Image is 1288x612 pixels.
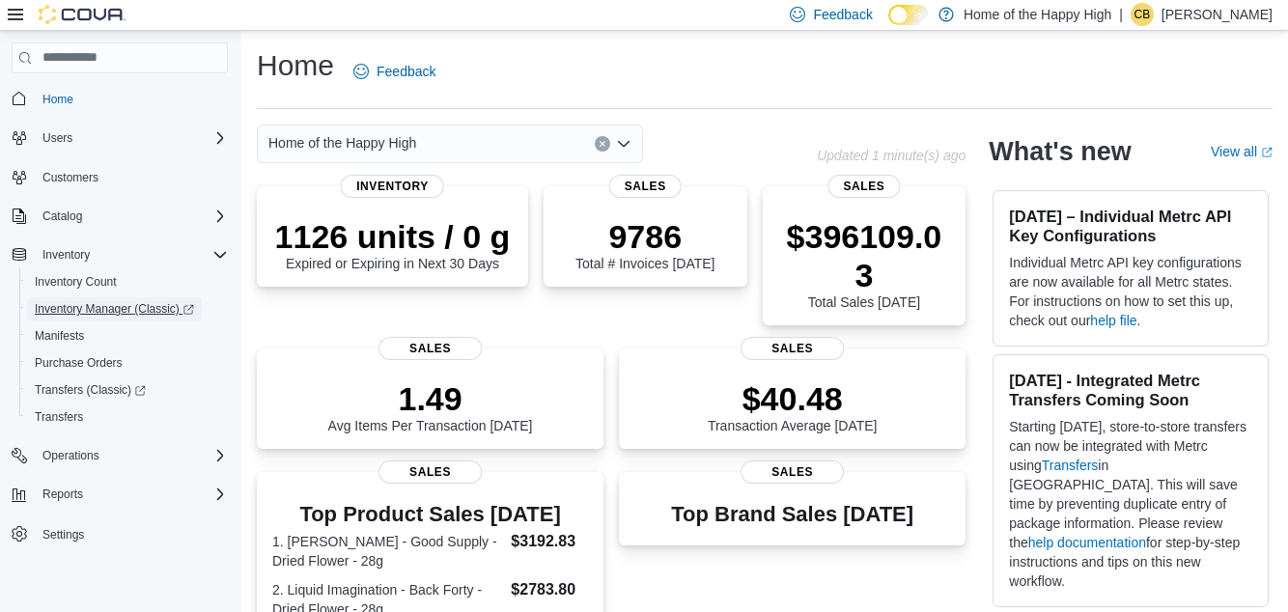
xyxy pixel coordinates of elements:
[35,521,228,545] span: Settings
[35,126,228,150] span: Users
[1009,417,1252,591] p: Starting [DATE], store-to-store transfers can now be integrated with Metrc using in [GEOGRAPHIC_D...
[27,324,92,348] a: Manifests
[19,268,236,295] button: Inventory Count
[272,503,588,526] h3: Top Product Sales [DATE]
[708,379,878,418] p: $40.48
[1009,253,1252,330] p: Individual Metrc API key configurations are now available for all Metrc states. For instructions ...
[1162,3,1273,26] p: [PERSON_NAME]
[35,87,228,111] span: Home
[42,130,72,146] span: Users
[272,532,503,570] dt: 1. [PERSON_NAME] - Good Supply - Dried Flower - 28g
[778,217,951,310] div: Total Sales [DATE]
[27,324,228,348] span: Manifests
[42,247,90,263] span: Inventory
[4,241,236,268] button: Inventory
[813,5,872,24] span: Feedback
[35,355,123,371] span: Purchase Orders
[27,297,202,320] a: Inventory Manager (Classic)
[888,5,929,25] input: Dark Mode
[575,217,714,271] div: Total # Invoices [DATE]
[341,175,444,198] span: Inventory
[42,527,84,542] span: Settings
[19,376,236,403] a: Transfers (Classic)
[27,378,228,402] span: Transfers (Classic)
[35,126,80,150] button: Users
[741,460,845,484] span: Sales
[27,351,228,375] span: Purchase Orders
[257,46,334,85] h1: Home
[35,409,83,425] span: Transfers
[1009,207,1252,245] h3: [DATE] – Individual Metrc API Key Configurations
[27,270,125,293] a: Inventory Count
[35,382,146,398] span: Transfers (Classic)
[378,337,483,360] span: Sales
[35,243,98,266] button: Inventory
[575,217,714,256] p: 9786
[12,77,228,598] nav: Complex example
[35,444,228,467] span: Operations
[609,175,682,198] span: Sales
[35,88,81,111] a: Home
[42,209,82,224] span: Catalog
[27,297,228,320] span: Inventory Manager (Classic)
[1261,147,1273,158] svg: External link
[1090,313,1136,328] a: help file
[268,131,416,154] span: Home of the Happy High
[27,270,228,293] span: Inventory Count
[35,243,228,266] span: Inventory
[4,481,236,508] button: Reports
[42,92,73,107] span: Home
[19,349,236,376] button: Purchase Orders
[595,136,610,152] button: Clear input
[328,379,533,433] div: Avg Items Per Transaction [DATE]
[4,85,236,113] button: Home
[35,301,194,317] span: Inventory Manager (Classic)
[511,578,588,601] dd: $2783.80
[39,5,126,24] img: Cova
[42,487,83,502] span: Reports
[778,217,951,294] p: $396109.03
[4,442,236,469] button: Operations
[1134,3,1151,26] span: CB
[4,519,236,547] button: Settings
[964,3,1111,26] p: Home of the Happy High
[19,295,236,322] a: Inventory Manager (Classic)
[827,175,900,198] span: Sales
[1211,144,1273,159] a: View allExternal link
[328,379,533,418] p: 1.49
[275,217,511,256] p: 1126 units / 0 g
[989,136,1131,167] h2: What's new
[1028,535,1146,550] a: help documentation
[35,483,91,506] button: Reports
[19,322,236,349] button: Manifests
[616,136,631,152] button: Open list of options
[1131,3,1154,26] div: Corrine Basford
[1009,371,1252,409] h3: [DATE] - Integrated Metrc Transfers Coming Soon
[741,337,845,360] span: Sales
[27,405,91,429] a: Transfers
[4,163,236,191] button: Customers
[377,62,435,81] span: Feedback
[817,148,966,163] p: Updated 1 minute(s) ago
[35,166,106,189] a: Customers
[4,203,236,230] button: Catalog
[19,403,236,431] button: Transfers
[35,205,228,228] span: Catalog
[35,165,228,189] span: Customers
[4,125,236,152] button: Users
[1119,3,1123,26] p: |
[35,523,92,546] a: Settings
[35,205,90,228] button: Catalog
[888,25,889,26] span: Dark Mode
[35,274,117,290] span: Inventory Count
[27,378,154,402] a: Transfers (Classic)
[35,328,84,344] span: Manifests
[42,448,99,463] span: Operations
[378,460,483,484] span: Sales
[671,503,913,526] h3: Top Brand Sales [DATE]
[708,379,878,433] div: Transaction Average [DATE]
[1042,458,1099,473] a: Transfers
[27,351,130,375] a: Purchase Orders
[35,444,107,467] button: Operations
[27,405,228,429] span: Transfers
